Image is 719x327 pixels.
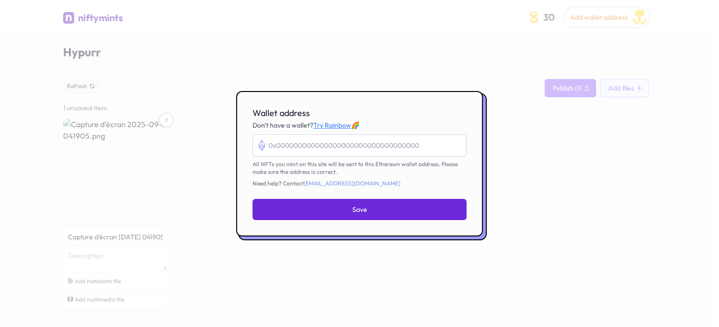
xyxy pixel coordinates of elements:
span: Save [352,205,367,214]
button: Save [253,199,466,220]
a: [EMAIL_ADDRESS][DOMAIN_NAME] [304,180,400,187]
span: Need help? Contact [253,180,466,187]
p: All NFTs you mint on this site will be sent to this Ethereum wallet address. Please make sure the... [253,160,466,176]
span: Wallet address [253,107,310,118]
input: 0x000000000000000000000000000000000 [253,134,466,157]
span: Don't have a wallet? 🌈 [253,121,359,130]
a: Try Rainbow [313,121,351,130]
